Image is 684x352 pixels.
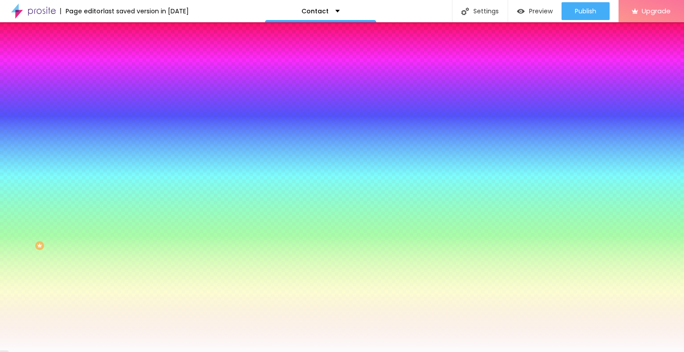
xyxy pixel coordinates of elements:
span: Preview [529,8,553,15]
div: Page editor [60,8,103,14]
img: Icone [461,8,469,15]
button: Publish [562,2,610,20]
img: view-1.svg [517,8,525,15]
span: Upgrade [642,7,671,15]
div: last saved version in [DATE] [103,8,189,14]
p: Contact [301,8,329,14]
button: Preview [508,2,562,20]
span: Publish [575,8,596,15]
